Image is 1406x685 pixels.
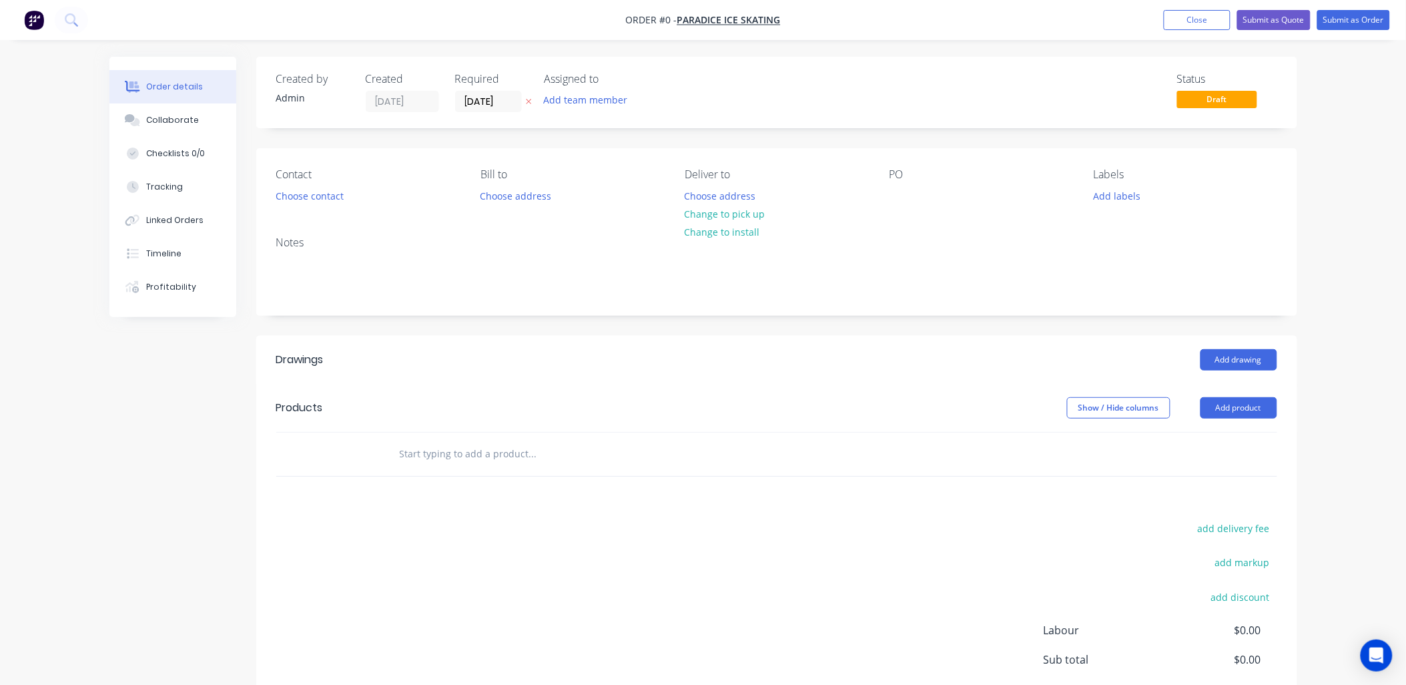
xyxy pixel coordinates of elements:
button: Add labels [1086,186,1148,204]
span: $0.00 [1162,652,1261,668]
div: Created [366,73,439,85]
img: Factory [24,10,44,30]
button: Tracking [109,170,236,204]
button: Choose address [677,186,763,204]
div: Profitability [146,281,196,293]
button: Add team member [545,91,635,109]
div: Open Intercom Messenger [1361,640,1393,672]
div: Order details [146,81,203,93]
div: Notes [276,236,1277,249]
div: Linked Orders [146,214,204,226]
button: Change to install [677,223,767,241]
span: $0.00 [1162,622,1261,638]
button: add delivery fee [1191,519,1277,537]
button: Add drawing [1200,349,1277,371]
div: Assigned to [545,73,678,85]
button: Add product [1200,397,1277,419]
button: add discount [1204,588,1277,606]
button: Collaborate [109,103,236,137]
button: add markup [1208,553,1277,572]
div: Admin [276,91,350,105]
span: Order #0 - [626,14,677,27]
span: Draft [1177,91,1257,107]
div: Deliver to [685,168,867,181]
div: Labels [1094,168,1277,181]
button: Choose address [473,186,559,204]
button: Add team member [537,91,635,109]
div: Timeline [146,248,182,260]
button: Choose contact [268,186,350,204]
a: Paradice Ice Skating [677,14,781,27]
button: Change to pick up [677,205,772,223]
div: Products [276,400,323,416]
span: Sub total [1044,652,1162,668]
button: Close [1164,10,1231,30]
button: Show / Hide columns [1067,397,1170,419]
button: Submit as Order [1317,10,1390,30]
div: Checklists 0/0 [146,148,205,160]
span: Labour [1044,622,1162,638]
div: Collaborate [146,114,199,126]
div: Required [455,73,529,85]
div: Status [1177,73,1277,85]
div: Drawings [276,352,324,368]
button: Submit as Quote [1237,10,1311,30]
div: PO [890,168,1072,181]
input: Start typing to add a product... [399,441,666,467]
button: Profitability [109,270,236,304]
button: Checklists 0/0 [109,137,236,170]
div: Tracking [146,181,183,193]
div: Created by [276,73,350,85]
button: Linked Orders [109,204,236,237]
button: Timeline [109,237,236,270]
div: Bill to [480,168,663,181]
button: Order details [109,70,236,103]
div: Contact [276,168,459,181]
